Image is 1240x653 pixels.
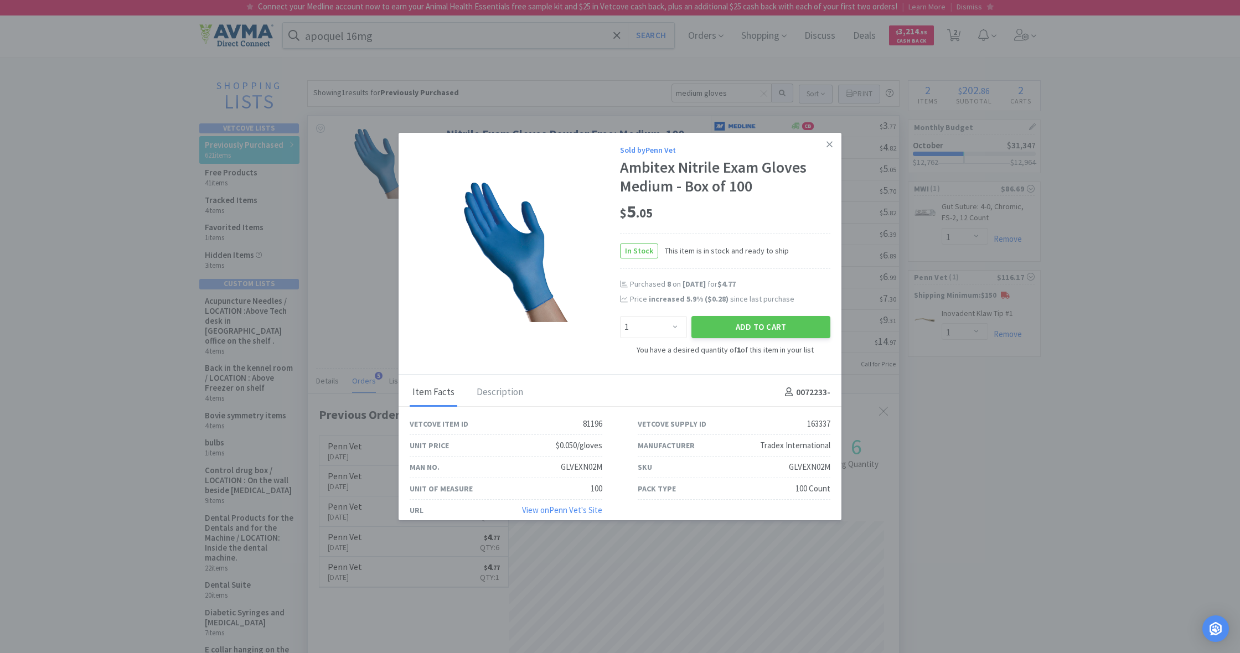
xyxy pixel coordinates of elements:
div: 100 Count [795,482,830,495]
div: Sold by Penn Vet [620,144,830,156]
div: GLVEXN02M [789,460,830,474]
div: Unit Price [410,439,449,452]
div: Open Intercom Messenger [1202,615,1229,642]
div: Price since last purchase [630,293,830,305]
strong: 1 [737,345,741,355]
span: This item is in stock and ready to ship [658,245,789,257]
div: 100 [591,482,602,495]
span: $ [620,205,627,221]
img: 879d0e33babc4495893ccb1a79c929b2_163337.png [443,178,587,322]
a: View onPenn Vet's Site [522,505,602,515]
span: [DATE] [683,279,706,289]
h4: 0072233 - [781,385,830,400]
div: Tradex International [760,439,830,452]
div: Purchased on for [630,279,830,290]
div: Vetcove Supply ID [638,418,706,430]
div: SKU [638,461,652,473]
div: Description [474,379,526,407]
button: Add to Cart [691,316,830,338]
span: In Stock [621,244,658,258]
div: Item Facts [410,379,457,407]
div: Man No. [410,461,440,473]
div: Unit of Measure [410,483,473,495]
span: $0.28 [707,294,726,304]
span: increased 5.9 % ( ) [649,294,728,304]
span: 5 [620,200,653,222]
div: 163337 [807,417,830,431]
div: $0.050/gloves [556,439,602,452]
div: URL [410,504,423,516]
div: Ambitex Nitrile Exam Gloves Medium - Box of 100 [620,158,830,195]
div: You have a desired quantity of of this item in your list [620,344,830,356]
div: 81196 [583,417,602,431]
span: $4.77 [717,279,736,289]
span: . 05 [636,205,653,221]
div: Pack Type [638,483,676,495]
div: GLVEXN02M [561,460,602,474]
div: Manufacturer [638,439,695,452]
span: 8 [667,279,671,289]
div: Vetcove Item ID [410,418,468,430]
